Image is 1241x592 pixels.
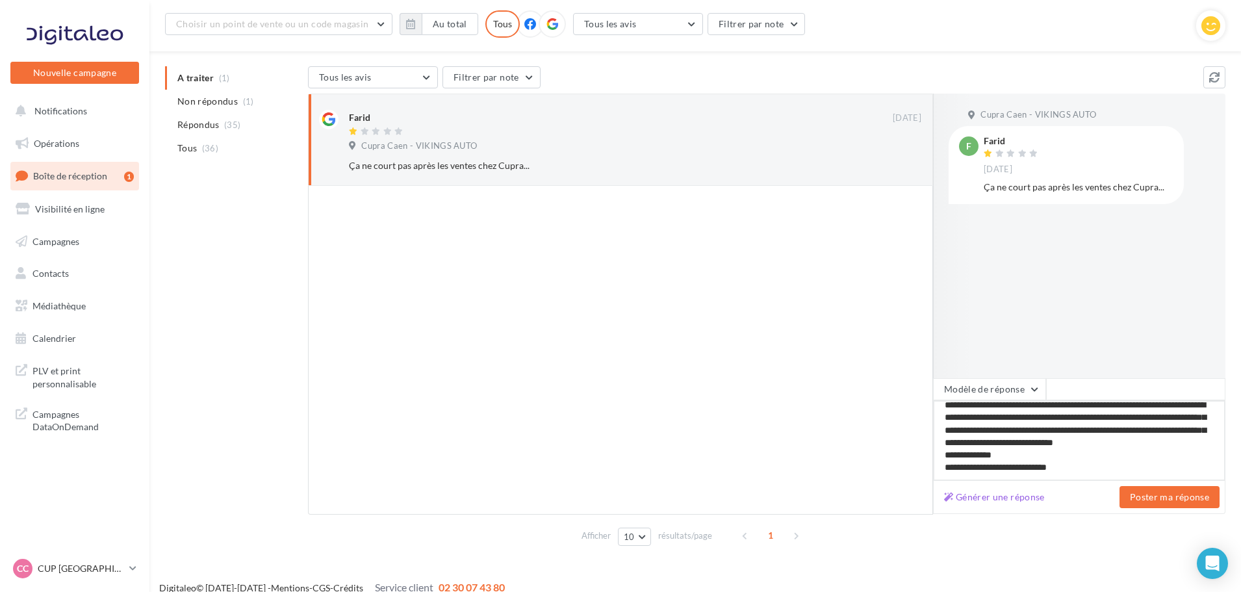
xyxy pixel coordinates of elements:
[1197,548,1228,579] div: Open Intercom Messenger
[8,325,142,352] a: Calendrier
[708,13,806,35] button: Filtrer par note
[939,489,1050,505] button: Générer une réponse
[10,62,139,84] button: Nouvelle campagne
[10,556,139,581] a: CC CUP [GEOGRAPHIC_DATA]
[32,235,79,246] span: Campagnes
[124,172,134,182] div: 1
[177,118,220,131] span: Répondus
[34,138,79,149] span: Opérations
[8,400,142,439] a: Campagnes DataOnDemand
[32,300,86,311] span: Médiathèque
[1119,486,1220,508] button: Poster ma réponse
[32,268,69,279] span: Contacts
[33,170,107,181] span: Boîte de réception
[8,357,142,395] a: PLV et print personnalisable
[32,405,134,433] span: Campagnes DataOnDemand
[442,66,541,88] button: Filtrer par note
[966,140,971,153] span: F
[202,143,218,153] span: (36)
[308,66,438,88] button: Tous les avis
[618,528,651,546] button: 10
[349,159,837,172] div: Ça ne court pas après les ventes chez Cupra...
[980,109,1096,121] span: Cupra Caen - VIKINGS AUTO
[361,140,477,152] span: Cupra Caen - VIKINGS AUTO
[893,112,921,124] span: [DATE]
[177,142,197,155] span: Tous
[8,292,142,320] a: Médiathèque
[165,13,392,35] button: Choisir un point de vente ou un code magasin
[8,228,142,255] a: Campagnes
[400,13,478,35] button: Au total
[573,13,703,35] button: Tous les avis
[485,10,520,38] div: Tous
[8,162,142,190] a: Boîte de réception1
[984,164,1012,175] span: [DATE]
[8,97,136,125] button: Notifications
[349,111,370,124] div: Farid
[224,120,240,130] span: (35)
[760,525,781,546] span: 1
[177,95,238,108] span: Non répondus
[8,196,142,223] a: Visibilité en ligne
[582,530,611,542] span: Afficher
[422,13,478,35] button: Au total
[8,130,142,157] a: Opérations
[34,105,87,116] span: Notifications
[624,532,635,542] span: 10
[984,136,1041,146] div: Farid
[8,260,142,287] a: Contacts
[32,333,76,344] span: Calendrier
[984,181,1173,194] div: Ça ne court pas après les ventes chez Cupra...
[176,18,368,29] span: Choisir un point de vente ou un code magasin
[38,562,124,575] p: CUP [GEOGRAPHIC_DATA]
[319,71,372,83] span: Tous les avis
[32,362,134,390] span: PLV et print personnalisable
[658,530,712,542] span: résultats/page
[35,203,105,214] span: Visibilité en ligne
[584,18,637,29] span: Tous les avis
[933,378,1046,400] button: Modèle de réponse
[17,562,29,575] span: CC
[243,96,254,107] span: (1)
